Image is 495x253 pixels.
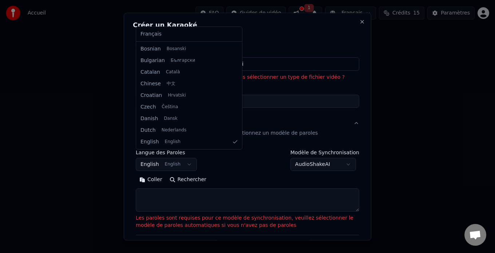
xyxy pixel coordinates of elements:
[171,58,195,64] span: Български
[140,92,162,99] span: Croatian
[165,139,181,145] span: English
[168,93,186,98] span: Hrvatski
[166,69,180,75] span: Català
[164,116,177,122] span: Dansk
[140,127,156,134] span: Dutch
[140,80,161,87] span: Chinese
[140,103,156,111] span: Czech
[167,81,175,87] span: 中文
[162,104,178,110] span: Čeština
[140,45,161,53] span: Bosnian
[140,57,165,64] span: Bulgarian
[140,138,159,146] span: English
[162,127,186,133] span: Nederlands
[167,46,186,52] span: Bosanski
[140,115,158,122] span: Danish
[140,30,162,38] span: Français
[140,69,160,76] span: Catalan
